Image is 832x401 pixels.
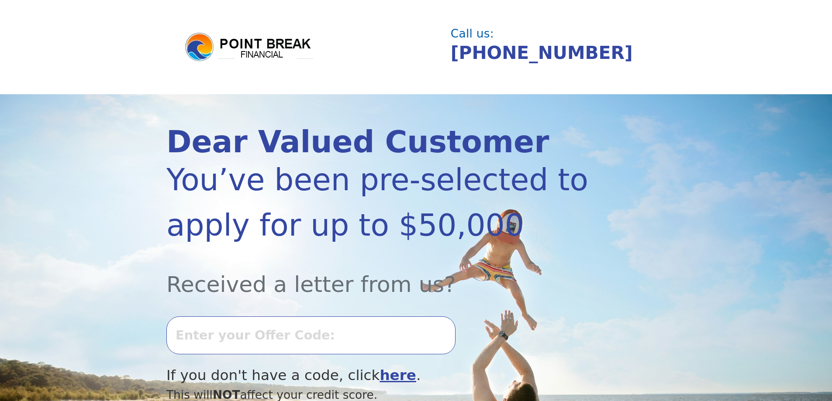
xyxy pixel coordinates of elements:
a: [PHONE_NUMBER] [451,42,633,63]
div: Dear Valued Customer [166,127,591,157]
img: logo.png [184,31,315,63]
a: here [380,367,416,384]
input: Enter your Offer Code: [166,316,456,354]
div: You’ve been pre-selected to apply for up to $50,000 [166,157,591,248]
div: If you don't have a code, click . [166,365,591,386]
div: Received a letter from us? [166,248,591,301]
div: Call us: [451,28,659,39]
